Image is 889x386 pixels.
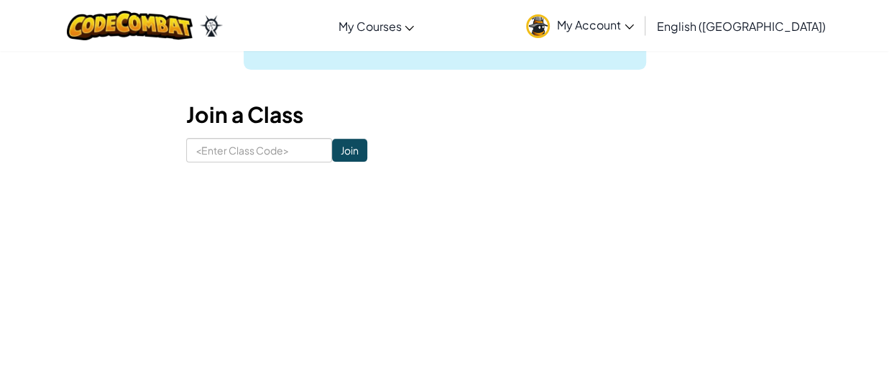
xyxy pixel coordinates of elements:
[200,15,223,37] img: Ozaria
[519,3,641,48] a: My Account
[338,19,401,34] span: My Courses
[657,19,826,34] span: English ([GEOGRAPHIC_DATA])
[650,6,833,45] a: English ([GEOGRAPHIC_DATA])
[186,138,332,162] input: <Enter Class Code>
[557,17,634,32] span: My Account
[526,14,550,38] img: avatar
[186,98,704,131] h3: Join a Class
[332,139,367,162] input: Join
[331,6,421,45] a: My Courses
[67,11,193,40] img: CodeCombat logo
